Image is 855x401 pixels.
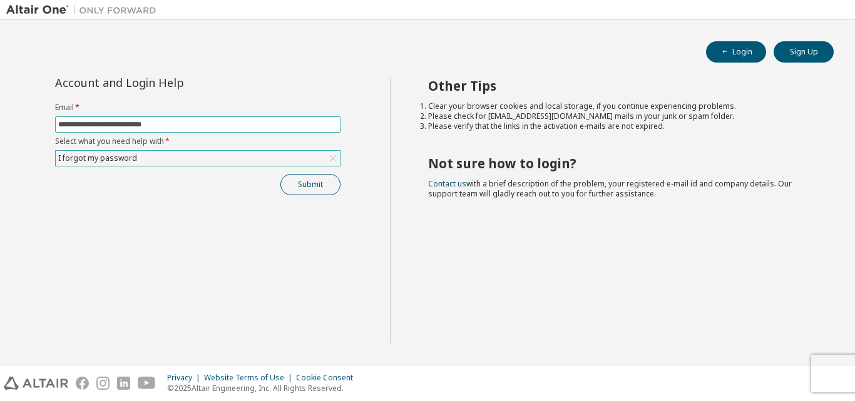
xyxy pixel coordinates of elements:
[6,4,163,16] img: Altair One
[428,101,812,111] li: Clear your browser cookies and local storage, if you continue experiencing problems.
[706,41,766,63] button: Login
[56,151,340,166] div: I forgot my password
[428,78,812,94] h2: Other Tips
[96,377,110,390] img: instagram.svg
[774,41,834,63] button: Sign Up
[296,373,361,383] div: Cookie Consent
[428,178,466,189] a: Contact us
[167,373,204,383] div: Privacy
[56,151,139,165] div: I forgot my password
[428,155,812,171] h2: Not sure how to login?
[167,383,361,393] p: © 2025 Altair Engineering, Inc. All Rights Reserved.
[55,103,340,113] label: Email
[428,178,792,199] span: with a brief description of the problem, your registered e-mail id and company details. Our suppo...
[4,377,68,390] img: altair_logo.svg
[204,373,296,383] div: Website Terms of Use
[55,78,284,88] div: Account and Login Help
[117,377,130,390] img: linkedin.svg
[428,121,812,131] li: Please verify that the links in the activation e-mails are not expired.
[138,377,156,390] img: youtube.svg
[280,174,340,195] button: Submit
[55,136,340,146] label: Select what you need help with
[428,111,812,121] li: Please check for [EMAIL_ADDRESS][DOMAIN_NAME] mails in your junk or spam folder.
[76,377,89,390] img: facebook.svg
